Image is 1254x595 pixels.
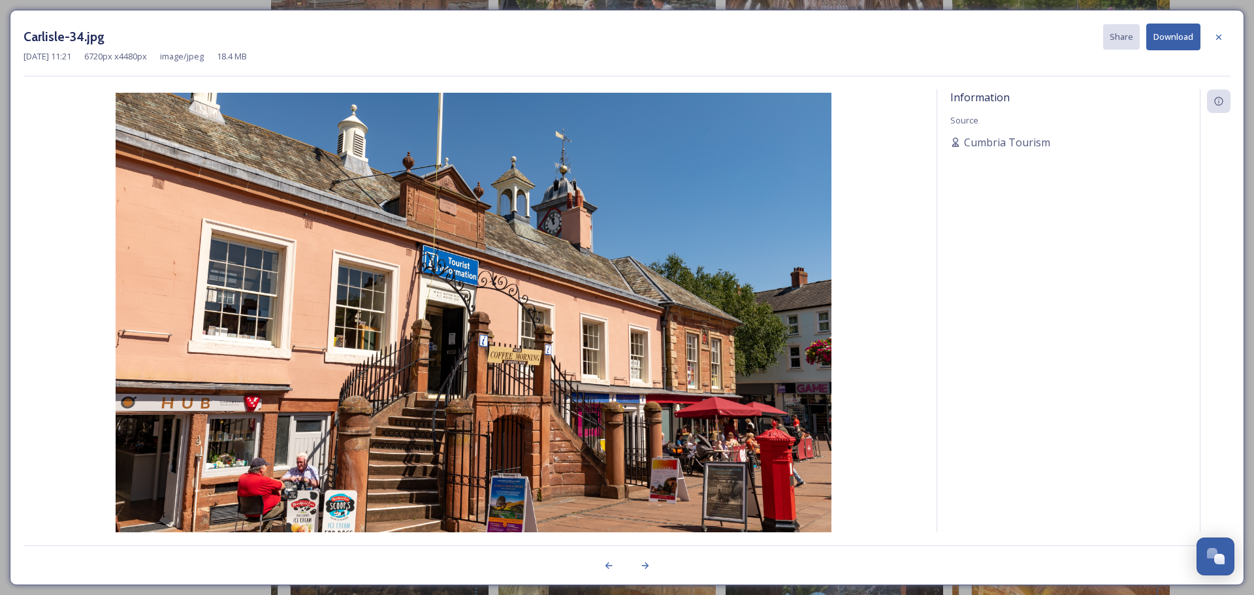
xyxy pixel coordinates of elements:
button: Download [1146,24,1200,50]
span: Cumbria Tourism [964,135,1050,150]
span: Source [950,114,978,126]
button: Open Chat [1197,538,1234,575]
span: [DATE] 11:21 [24,50,71,63]
span: 6720 px x 4480 px [84,50,147,63]
span: 18.4 MB [217,50,247,63]
span: image/jpeg [160,50,204,63]
button: Share [1103,24,1140,50]
h3: Carlisle-34.jpg [24,27,104,46]
img: Carlisle-34.jpg [24,93,924,570]
span: Information [950,90,1010,105]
